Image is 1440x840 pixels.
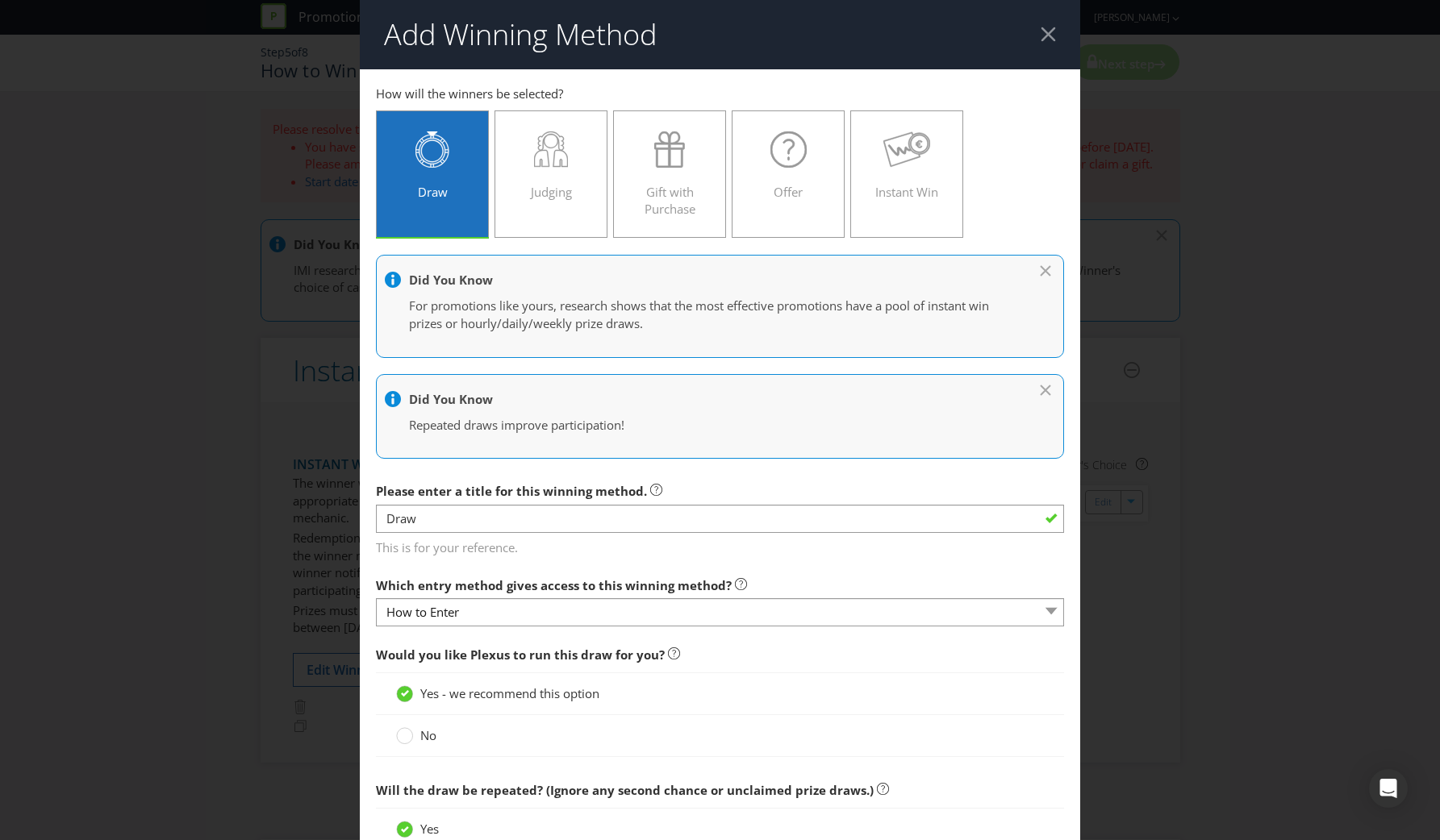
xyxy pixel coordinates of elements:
[376,647,665,663] span: Would you like Plexus to run this draw for you?
[420,821,439,837] span: Yes
[376,782,874,798] span: Will the draw be repeated? (Ignore any second chance or unclaimed prize draws.)
[376,577,732,593] span: Which entry method gives access to this winning method?
[645,184,695,217] span: Gift with Purchase
[376,483,647,499] span: Please enter a title for this winning method.
[384,19,657,51] h2: Add Winning Method
[774,184,803,200] span: Offer
[420,727,436,743] span: No
[1369,769,1408,808] div: Open Intercom Messenger
[875,184,938,200] span: Instant Win
[409,417,1015,434] p: Repeated draws improve participation!
[418,184,448,200] span: Draw
[420,685,599,701] span: Yes - we recommend this option
[409,297,1015,332] p: For promotions like yours, research shows that the most effective promotions have a pool of insta...
[531,184,572,200] span: Judging
[376,534,1064,557] span: This is for your reference.
[376,85,563,102] span: How will the winners be selected?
